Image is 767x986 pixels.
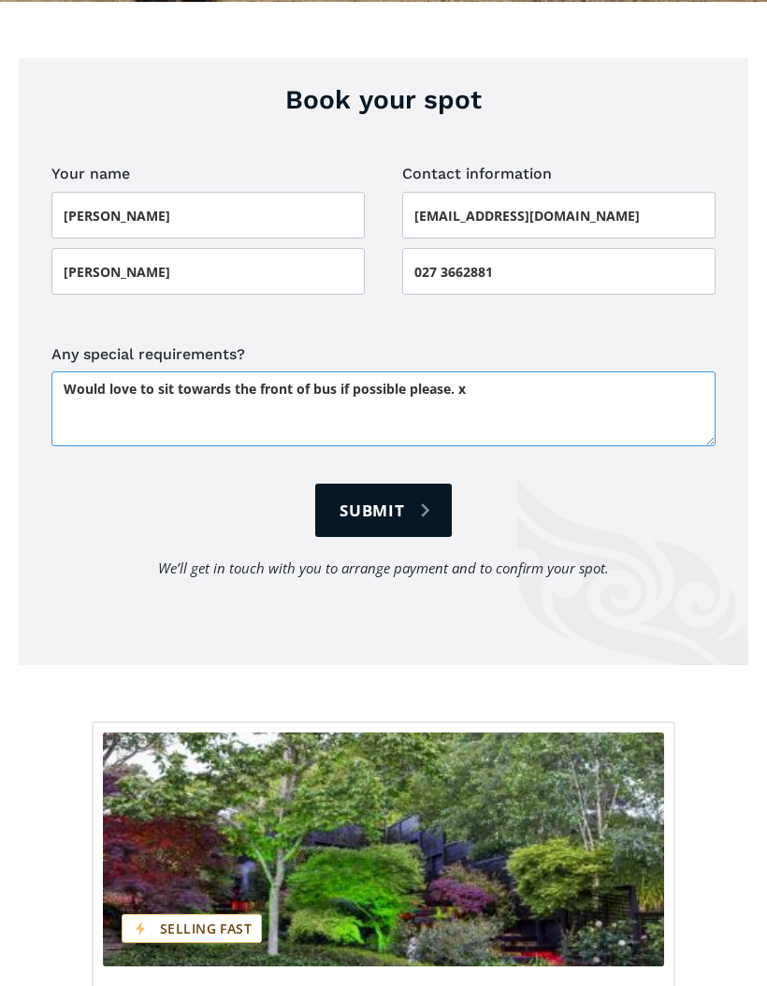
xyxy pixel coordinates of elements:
input: Email [402,192,716,239]
div: We’ll get in touch with you to arrange payment and to confirm your spot. [158,556,609,581]
form: Day trip booking [51,160,716,618]
legend: Your name [51,160,130,187]
input: Submit [315,484,452,537]
input: Last name [51,248,365,295]
input: First name [51,192,365,239]
div: Selling fast [122,914,262,943]
input: Phone [402,248,716,295]
h3: Book your spot [51,81,716,118]
label: Any special requirements? [51,341,716,367]
legend: Contact information [402,160,552,187]
img: Taranaki Gardens [103,732,664,966]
